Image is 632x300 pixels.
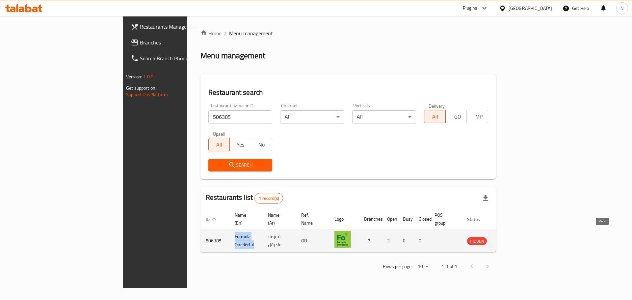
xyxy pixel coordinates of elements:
td: OD [296,229,329,253]
table: enhanced table [200,209,519,253]
span: Menu management [229,29,273,37]
span: 1.0.0 [143,72,153,81]
span: No [254,140,270,150]
td: 0 [398,229,413,253]
span: All [211,140,227,150]
td: Formula Onederful [229,229,263,253]
span: Get support on: [126,84,156,92]
span: Search [214,161,267,169]
span: ID [206,215,218,223]
span: Yes [232,140,249,150]
div: Export file [478,190,493,206]
th: Closed [413,209,429,229]
button: All [424,110,446,123]
button: No [251,138,273,151]
h2: Restaurants list [206,193,283,204]
span: Status [467,215,488,223]
span: TMP [469,112,486,122]
div: Total records count [254,193,283,204]
button: Search [208,159,273,171]
p: 1-1 of 1 [441,262,457,271]
div: Plugins [463,4,477,12]
span: N [620,5,623,12]
span: 1 record(s) [255,195,283,202]
span: Branches [140,39,223,46]
th: Open [382,209,398,229]
img: Formula Onederful [334,231,351,248]
td: فورملا وندرفل [263,229,296,253]
div: All [352,110,416,123]
span: Restaurants Management [140,23,223,31]
th: Logo [329,209,359,229]
a: Search Branch Phone [125,50,228,66]
button: Yes [229,138,251,151]
a: Branches [125,35,228,50]
span: Version: [126,72,142,81]
nav: breadcrumb [200,29,496,37]
h2: Menu management [200,50,265,61]
button: TGO [445,110,467,123]
span: Name (Ar) [268,211,288,227]
input: Search for restaurant name or ID.. [208,110,273,123]
span: Search Branch Phone [140,54,223,62]
a: Support.OpsPlatform [126,90,168,99]
span: HIDDEN [467,237,487,245]
button: All [208,138,230,151]
div: All [280,110,344,123]
div: Rows per page: [415,262,431,272]
th: Busy [398,209,413,229]
span: TGO [448,112,464,122]
h2: Restaurant search [208,88,488,97]
td: 3 [382,229,398,253]
td: 0 [413,229,429,253]
span: All [427,112,443,122]
label: Upsell [213,131,225,136]
button: TMP [466,110,488,123]
span: Ref. Name [301,211,321,227]
span: Name (En) [235,211,255,227]
a: Restaurants Management [125,19,228,35]
div: [GEOGRAPHIC_DATA] [509,5,552,12]
th: Branches [359,209,382,229]
p: Rows per page: [383,262,412,271]
td: 7 [359,229,382,253]
span: POS group [434,211,454,227]
label: Delivery [429,103,445,108]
